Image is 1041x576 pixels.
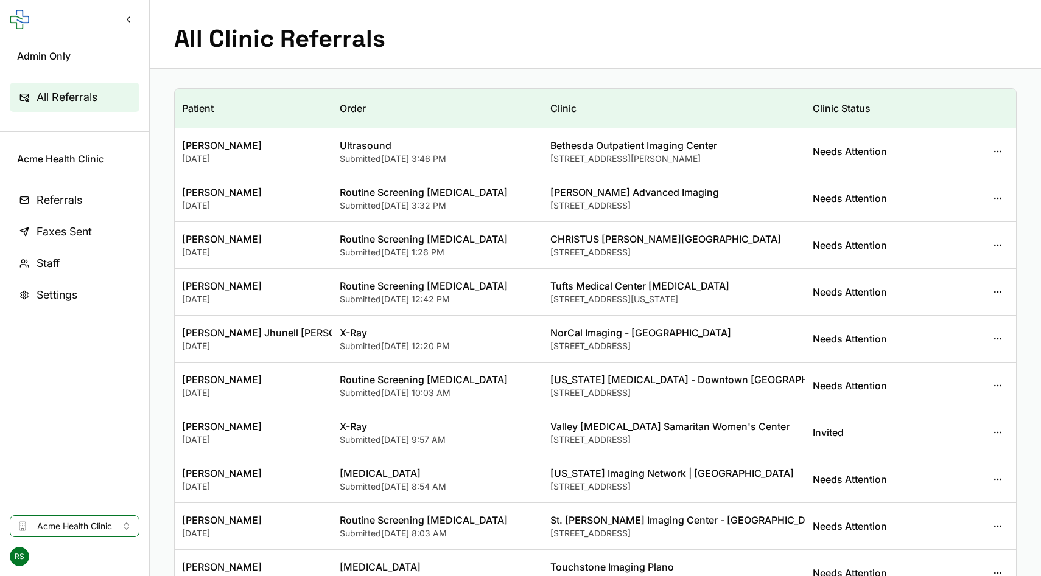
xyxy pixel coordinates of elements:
span: Faxes Sent [37,223,92,240]
div: Invited [813,425,956,440]
span: [STREET_ADDRESS] [550,481,631,491]
div: Needs Attention [813,519,956,533]
div: [PERSON_NAME] [182,466,325,481]
div: [DATE] [182,387,325,399]
div: [MEDICAL_DATA] [340,560,535,574]
button: Collapse sidebar [117,9,139,30]
h1: All Clinic Referrals [174,24,385,54]
span: [STREET_ADDRESS][PERSON_NAME] [550,153,701,164]
div: Routine Screening [MEDICAL_DATA] [340,279,535,293]
span: [STREET_ADDRESS] [550,387,631,398]
span: [PERSON_NAME] Advanced Imaging [550,186,719,198]
div: Submitted [DATE] 8:03 AM [340,527,535,540]
div: Submitted [DATE] 8:54 AM [340,481,535,493]
span: All Referrals [37,89,97,106]
a: Faxes Sent [10,217,139,246]
div: Needs Attention [813,285,956,299]
div: Routine Screening [MEDICAL_DATA] [340,232,535,246]
div: [PERSON_NAME] [182,185,325,200]
div: [DATE] [182,340,325,352]
span: [STREET_ADDRESS][US_STATE] [550,294,678,304]
div: Needs Attention [813,472,956,487]
span: [US_STATE] Imaging Network | [GEOGRAPHIC_DATA] [550,467,794,479]
div: [DATE] [182,481,325,493]
div: [DATE] [182,293,325,305]
span: [US_STATE] [MEDICAL_DATA] - Downtown [GEOGRAPHIC_DATA] [550,373,850,386]
div: [PERSON_NAME] [182,279,325,293]
th: Clinic Status [805,89,963,128]
div: [PERSON_NAME] [182,372,325,387]
div: Needs Attention [813,238,956,252]
span: Acme Health Clinic [37,520,112,532]
div: Submitted [DATE] 9:57 AM [340,434,535,446]
span: Bethesda Outpatient Imaging Center [550,139,717,151]
span: NorCal Imaging - [GEOGRAPHIC_DATA] [550,327,731,339]
span: [STREET_ADDRESS] [550,528,631,538]
div: [DATE] [182,200,325,212]
div: [DATE] [182,434,325,446]
span: [STREET_ADDRESS] [550,341,631,351]
div: X-Ray [340,325,535,340]
span: Admin Only [17,49,132,63]
span: St. [PERSON_NAME] Imaging Center - [GEOGRAPHIC_DATA] [550,514,827,526]
span: Tufts Medical Center [MEDICAL_DATA] [550,280,729,292]
div: [DATE] [182,527,325,540]
button: Select clinic [10,515,139,537]
span: Staff [37,255,60,272]
span: Valley [MEDICAL_DATA] Samaritan Women's Center [550,420,790,432]
a: Staff [10,249,139,278]
div: Needs Attention [813,144,956,159]
span: Touchstone Imaging Plano [550,561,674,573]
div: Routine Screening [MEDICAL_DATA] [340,372,535,387]
div: Needs Attention [813,191,956,206]
div: [DATE] [182,153,325,165]
th: Order [332,89,542,128]
div: [PERSON_NAME] [182,232,325,246]
th: Patient [175,89,332,128]
a: Settings [10,280,139,310]
div: [PERSON_NAME] [182,138,325,153]
div: [DATE] [182,246,325,259]
a: All Referrals [10,83,139,112]
div: Submitted [DATE] 10:03 AM [340,387,535,399]
div: [PERSON_NAME] [182,419,325,434]
div: [PERSON_NAME] [182,560,325,574]
span: [STREET_ADDRESS] [550,434,631,445]
span: Settings [37,286,77,304]
div: X-Ray [340,419,535,434]
a: Referrals [10,186,139,215]
div: Ultrasound [340,138,535,153]
div: Routine Screening [MEDICAL_DATA] [340,185,535,200]
div: Needs Attention [813,378,956,393]
span: [STREET_ADDRESS] [550,247,631,257]
th: Clinic [543,89,806,128]
span: Acme Health Clinic [17,151,132,166]
span: RS [10,547,29,566]
div: Submitted [DATE] 1:26 PM [340,246,535,259]
div: [PERSON_NAME] [182,513,325,527]
div: Submitted [DATE] 3:46 PM [340,153,535,165]
div: [PERSON_NAME] Jhunell [PERSON_NAME] [182,325,325,340]
span: Referrals [37,192,82,209]
div: [MEDICAL_DATA] [340,466,535,481]
div: Submitted [DATE] 3:32 PM [340,200,535,212]
span: CHRISTUS [PERSON_NAME][GEOGRAPHIC_DATA] [550,233,781,245]
div: Submitted [DATE] 12:42 PM [340,293,535,305]
div: Submitted [DATE] 12:20 PM [340,340,535,352]
div: Needs Attention [813,331,956,346]
span: [STREET_ADDRESS] [550,200,631,210]
div: Routine Screening [MEDICAL_DATA] [340,513,535,527]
